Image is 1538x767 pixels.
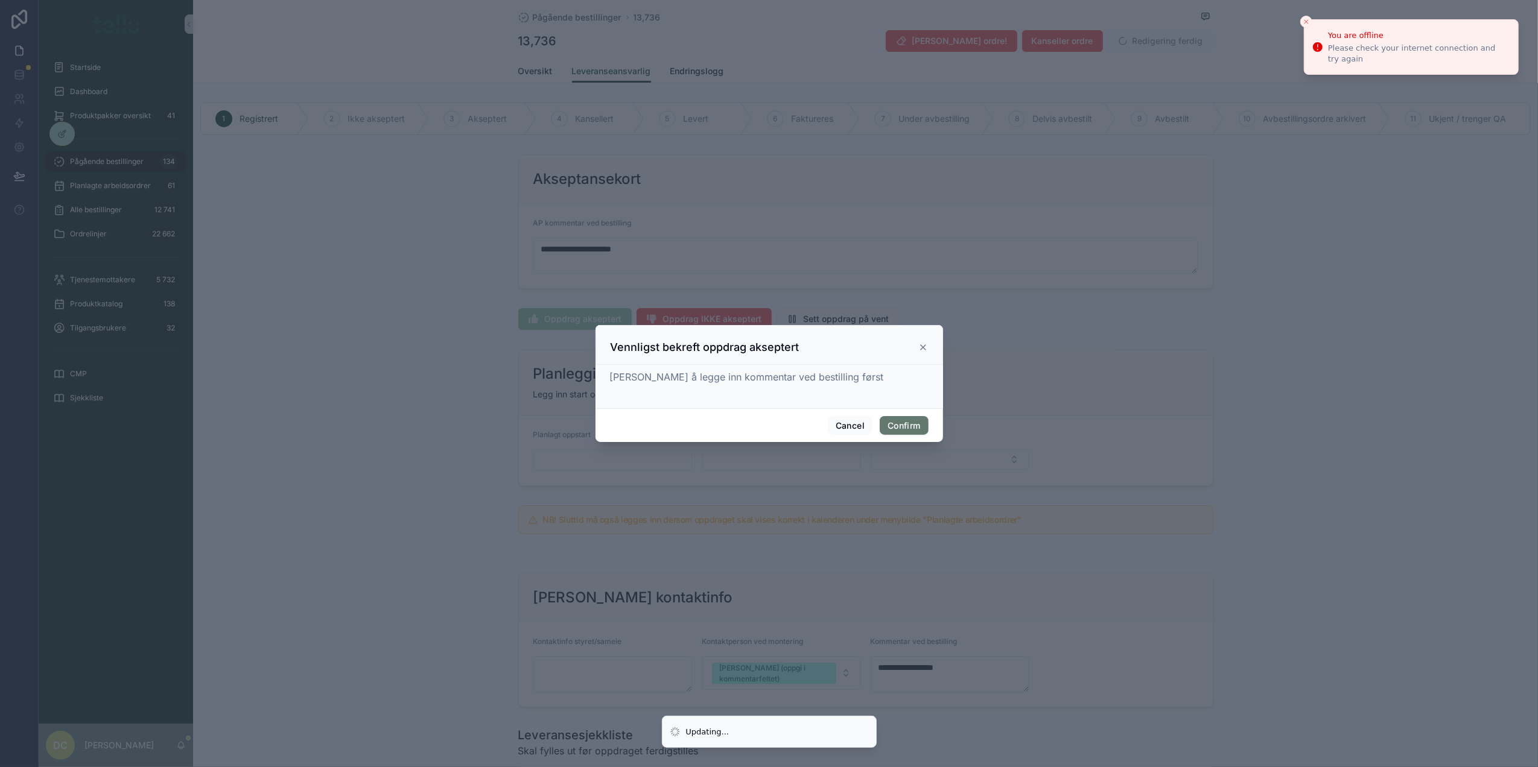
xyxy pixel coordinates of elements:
button: Cancel [828,416,872,435]
div: You are offline [1328,30,1508,42]
button: Confirm [880,416,928,435]
div: Updating... [686,726,729,738]
span: [PERSON_NAME] å legge inn kommentar ved bestilling først [610,371,884,383]
button: Close toast [1300,16,1312,28]
div: Please check your internet connection and try again [1328,43,1508,65]
h3: Vennligst bekreft oppdrag akseptert [611,340,799,355]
